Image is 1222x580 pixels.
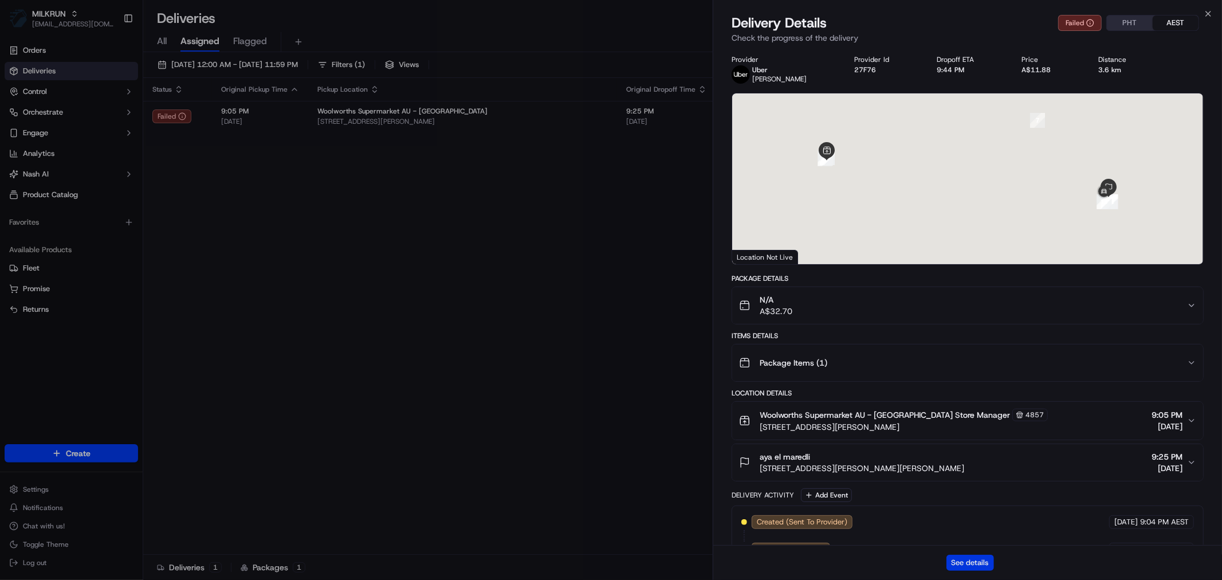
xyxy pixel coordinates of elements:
div: Delivery Activity [732,491,794,500]
span: [DATE] [1114,517,1138,527]
div: Location Details [732,389,1204,398]
span: Not Assigned Driver [757,544,825,555]
span: [PERSON_NAME] [752,75,807,84]
button: Woolworths Supermarket AU - [GEOGRAPHIC_DATA] Store Manager4857[STREET_ADDRESS][PERSON_NAME]9:05 ... [732,402,1203,440]
button: 27F76 [854,65,876,75]
div: Distance [1099,55,1156,64]
div: 7 [1030,113,1045,128]
p: Check the progress of the delivery [732,32,1204,44]
span: 9:05 PM [1152,409,1182,421]
div: 15 [1097,194,1111,209]
button: N/AA$32.70 [732,287,1203,324]
button: Failed [1058,15,1102,31]
button: Add Event [801,488,852,502]
span: [DATE] [1152,421,1182,432]
div: Items Details [732,331,1204,340]
img: uber-new-logo.jpeg [732,65,750,84]
span: 9:04 PM AEST [1140,517,1189,527]
span: Created (Sent To Provider) [757,517,847,527]
span: [DATE] [1114,544,1138,555]
div: A$11.88 [1022,65,1080,75]
span: Package Items ( 1 ) [760,357,827,369]
p: Uber [752,65,807,75]
div: 9:44 PM [937,65,1004,75]
button: Package Items (1) [732,344,1203,381]
div: 3.6 km [1099,65,1156,75]
span: Woolworths Supermarket AU - [GEOGRAPHIC_DATA] Store Manager [760,409,1010,421]
div: Provider [732,55,836,64]
span: [DATE] [1152,463,1182,474]
button: aya el maredli[STREET_ADDRESS][PERSON_NAME][PERSON_NAME]9:25 PM[DATE] [732,444,1203,481]
div: Location Not Live [732,250,798,264]
button: See details [946,555,994,571]
button: PHT [1107,15,1153,30]
div: Price [1022,55,1080,64]
div: Provider Id [854,55,918,64]
div: Dropoff ETA [937,55,1004,64]
span: Delivery Details [732,14,827,32]
span: N/A [760,294,792,305]
div: Package Details [732,274,1204,283]
span: [STREET_ADDRESS][PERSON_NAME] [760,421,1048,433]
span: A$32.70 [760,305,792,317]
span: 9:25 PM [1152,451,1182,463]
button: AEST [1153,15,1199,30]
span: 4857 [1025,410,1044,420]
span: [STREET_ADDRESS][PERSON_NAME][PERSON_NAME] [760,463,964,474]
span: aya el maredli [760,451,810,463]
span: 9:04 PM AEST [1140,544,1189,555]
